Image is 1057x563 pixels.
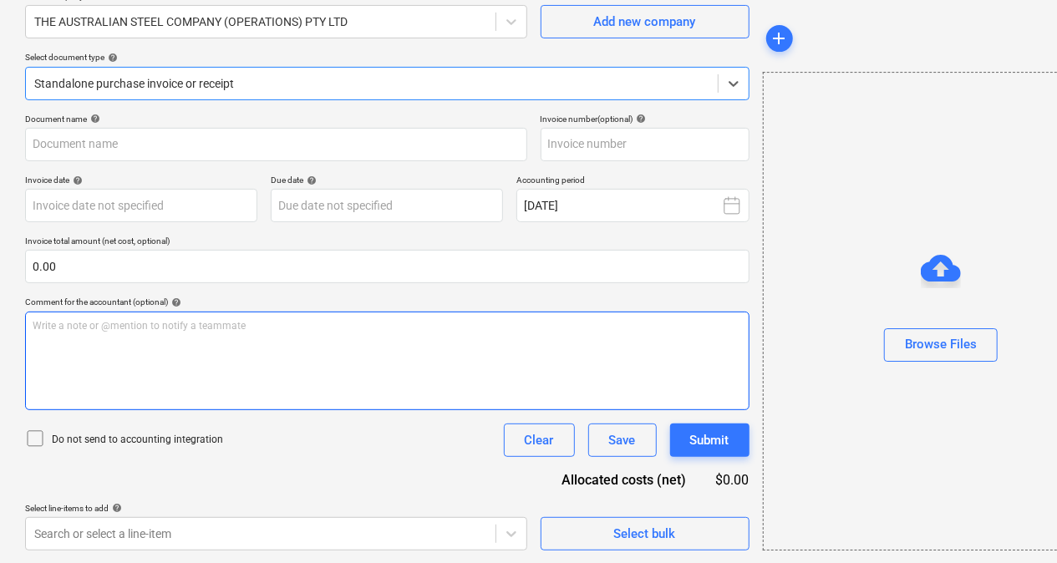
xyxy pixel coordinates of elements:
[670,424,750,457] button: Submit
[690,429,729,451] div: Submit
[588,424,657,457] button: Save
[541,5,750,38] button: Add new company
[25,175,257,185] div: Invoice date
[532,470,713,489] div: Allocated costs (net)
[271,189,503,222] input: Due date not specified
[271,175,503,185] div: Due date
[109,503,122,513] span: help
[594,11,696,33] div: Add new company
[303,175,317,185] span: help
[525,429,554,451] div: Clear
[25,503,527,514] div: Select line-items to add
[713,470,750,489] div: $0.00
[168,297,181,307] span: help
[614,523,676,545] div: Select bulk
[25,236,750,250] p: Invoice total amount (net cost, optional)
[69,175,83,185] span: help
[541,114,750,124] div: Invoice number (optional)
[633,114,647,124] span: help
[516,189,749,222] button: [DATE]
[504,424,575,457] button: Clear
[25,52,750,63] div: Select document type
[609,429,636,451] div: Save
[516,175,749,189] p: Accounting period
[87,114,100,124] span: help
[541,128,750,161] input: Invoice number
[541,517,750,550] button: Select bulk
[104,53,118,63] span: help
[52,433,223,447] p: Do not send to accounting integration
[770,28,790,48] span: add
[905,334,977,356] div: Browse Files
[25,114,527,124] div: Document name
[25,128,527,161] input: Document name
[25,189,257,222] input: Invoice date not specified
[25,297,750,307] div: Comment for the accountant (optional)
[25,250,750,283] input: Invoice total amount (net cost, optional)
[884,328,998,362] button: Browse Files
